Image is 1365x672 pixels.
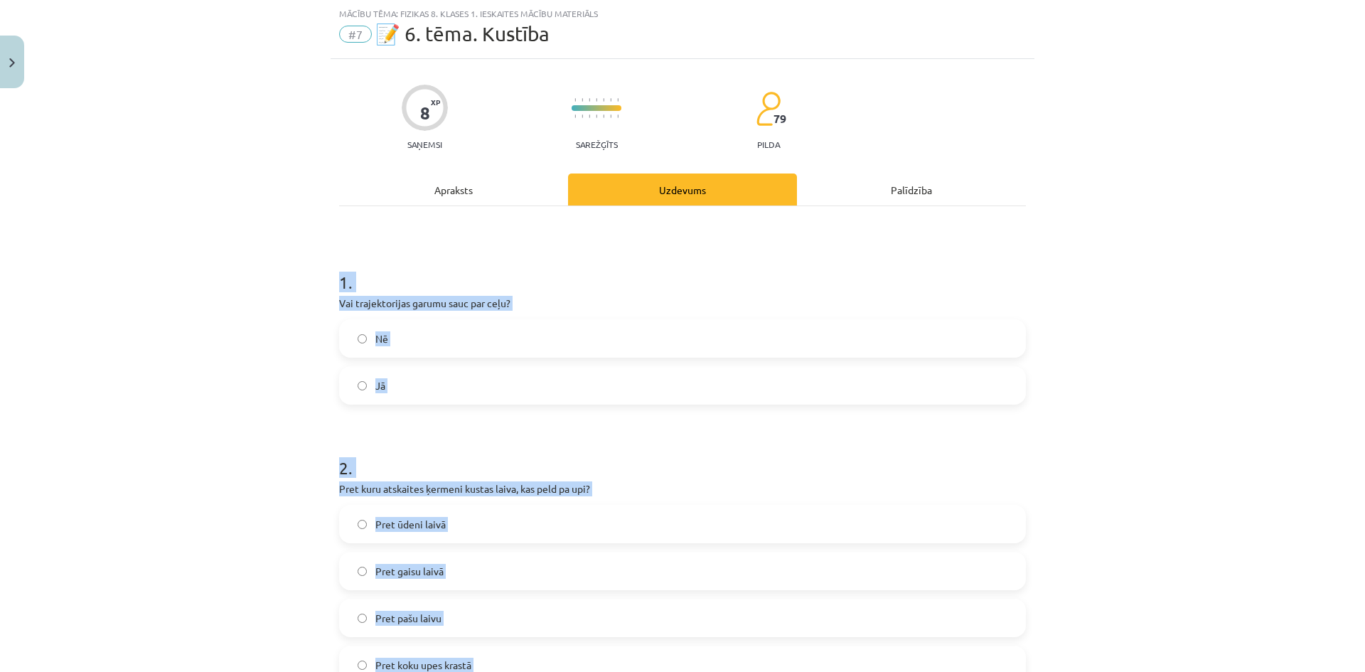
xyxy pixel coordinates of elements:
img: icon-short-line-57e1e144782c952c97e751825c79c345078a6d821885a25fce030b3d8c18986b.svg [582,114,583,118]
span: Pret gaisu laivā [375,564,444,579]
div: Uzdevums [568,174,797,206]
img: icon-short-line-57e1e144782c952c97e751825c79c345078a6d821885a25fce030b3d8c18986b.svg [610,114,611,118]
p: Saņemsi [402,139,448,149]
span: Nē [375,331,388,346]
img: icon-short-line-57e1e144782c952c97e751825c79c345078a6d821885a25fce030b3d8c18986b.svg [596,114,597,118]
span: Jā [375,378,385,393]
input: Jā [358,381,367,390]
span: 79 [773,112,786,125]
span: #7 [339,26,372,43]
div: Mācību tēma: Fizikas 8. klases 1. ieskaites mācību materiāls [339,9,1026,18]
p: Sarežģīts [576,139,618,149]
input: Pret ūdeni laivā [358,520,367,529]
img: icon-short-line-57e1e144782c952c97e751825c79c345078a6d821885a25fce030b3d8c18986b.svg [610,98,611,102]
img: icon-short-line-57e1e144782c952c97e751825c79c345078a6d821885a25fce030b3d8c18986b.svg [589,98,590,102]
span: Pret pašu laivu [375,611,441,626]
span: XP [431,98,440,106]
div: Palīdzība [797,174,1026,206]
img: icon-short-line-57e1e144782c952c97e751825c79c345078a6d821885a25fce030b3d8c18986b.svg [603,114,604,118]
input: Pret gaisu laivā [358,567,367,576]
img: icon-short-line-57e1e144782c952c97e751825c79c345078a6d821885a25fce030b3d8c18986b.svg [603,98,604,102]
span: 📝 6. tēma. Kustība [375,22,550,46]
h1: 1 . [339,247,1026,292]
img: icon-short-line-57e1e144782c952c97e751825c79c345078a6d821885a25fce030b3d8c18986b.svg [582,98,583,102]
input: Pret pašu laivu [358,614,367,623]
div: 8 [420,103,430,123]
h1: 2 . [339,433,1026,477]
input: Pret koku upes krastā [358,661,367,670]
img: icon-short-line-57e1e144782c952c97e751825c79c345078a6d821885a25fce030b3d8c18986b.svg [617,114,619,118]
img: icon-short-line-57e1e144782c952c97e751825c79c345078a6d821885a25fce030b3d8c18986b.svg [574,98,576,102]
div: Apraksts [339,174,568,206]
img: icon-short-line-57e1e144782c952c97e751825c79c345078a6d821885a25fce030b3d8c18986b.svg [596,98,597,102]
span: Pret ūdeni laivā [375,517,446,532]
input: Nē [358,334,367,343]
img: icon-short-line-57e1e144782c952c97e751825c79c345078a6d821885a25fce030b3d8c18986b.svg [589,114,590,118]
img: icon-short-line-57e1e144782c952c97e751825c79c345078a6d821885a25fce030b3d8c18986b.svg [617,98,619,102]
img: students-c634bb4e5e11cddfef0936a35e636f08e4e9abd3cc4e673bd6f9a4125e45ecb1.svg [756,91,781,127]
img: icon-close-lesson-0947bae3869378f0d4975bcd49f059093ad1ed9edebbc8119c70593378902aed.svg [9,58,15,68]
p: Vai trajektorijas garumu sauc par ceļu? [339,296,1026,311]
p: Pret kuru atskaites ķermeni kustas laiva, kas peld pa upi? [339,481,1026,496]
p: pilda [757,139,780,149]
img: icon-short-line-57e1e144782c952c97e751825c79c345078a6d821885a25fce030b3d8c18986b.svg [574,114,576,118]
